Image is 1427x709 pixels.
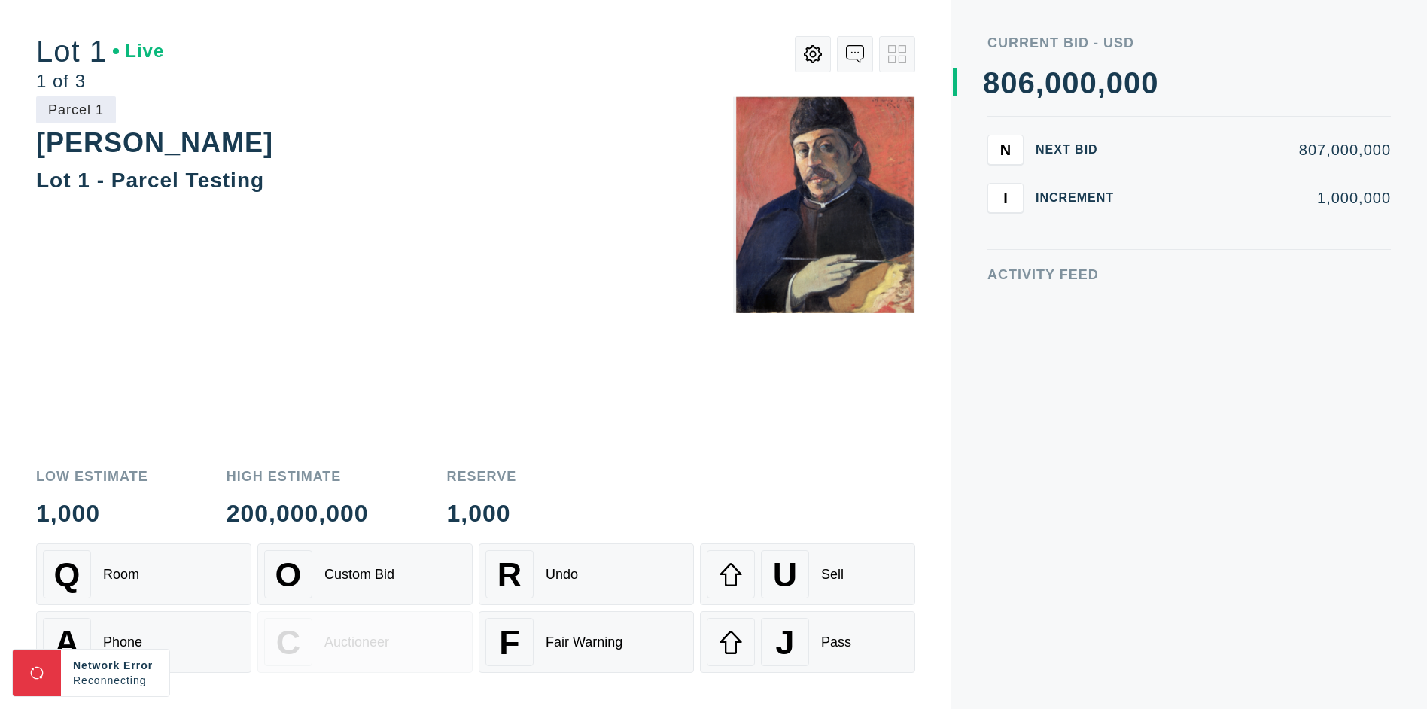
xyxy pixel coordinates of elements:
div: Activity Feed [987,268,1391,281]
button: FFair Warning [479,611,694,673]
div: Lot 1 [36,36,164,66]
span: I [1003,189,1008,206]
div: Lot 1 - Parcel Testing [36,169,264,192]
div: Fair Warning [546,634,622,650]
button: USell [700,543,915,605]
button: QRoom [36,543,251,605]
div: Phone [103,634,142,650]
div: 8 [983,68,1000,98]
div: Network Error [73,658,157,673]
div: Reserve [447,470,517,483]
div: Next Bid [1036,144,1126,156]
div: Custom Bid [324,567,394,583]
button: JPass [700,611,915,673]
div: 0 [1124,68,1141,98]
button: N [987,135,1024,165]
div: 0 [1141,68,1158,98]
div: Undo [546,567,578,583]
div: Pass [821,634,851,650]
button: RUndo [479,543,694,605]
div: Room [103,567,139,583]
span: U [773,555,797,594]
span: F [499,623,519,662]
span: R [497,555,522,594]
span: A [55,623,79,662]
div: High Estimate [227,470,369,483]
button: I [987,183,1024,213]
button: OCustom Bid [257,543,473,605]
div: 0 [1045,68,1062,98]
div: Increment [1036,192,1126,204]
div: 807,000,000 [1138,142,1391,157]
div: Parcel 1 [36,96,116,123]
div: 0 [1106,68,1124,98]
div: 1,000,000 [1138,190,1391,205]
div: 0 [1000,68,1018,98]
div: 1 of 3 [36,72,164,90]
div: Reconnecting [73,673,157,688]
div: Current Bid - USD [987,36,1391,50]
div: Auctioneer [324,634,389,650]
div: 0 [1079,68,1097,98]
span: Q [54,555,81,594]
button: CAuctioneer [257,611,473,673]
button: APhone [36,611,251,673]
div: 1,000 [36,501,148,525]
div: 6 [1018,68,1036,98]
div: Low Estimate [36,470,148,483]
span: C [276,623,300,662]
div: Sell [821,567,844,583]
div: 1,000 [447,501,517,525]
span: O [275,555,302,594]
div: 0 [1062,68,1079,98]
div: 200,000,000 [227,501,369,525]
div: , [1097,68,1106,369]
div: [PERSON_NAME] [36,127,273,158]
div: Live [113,42,164,60]
div: , [1036,68,1045,369]
span: J [775,623,794,662]
span: N [1000,141,1011,158]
